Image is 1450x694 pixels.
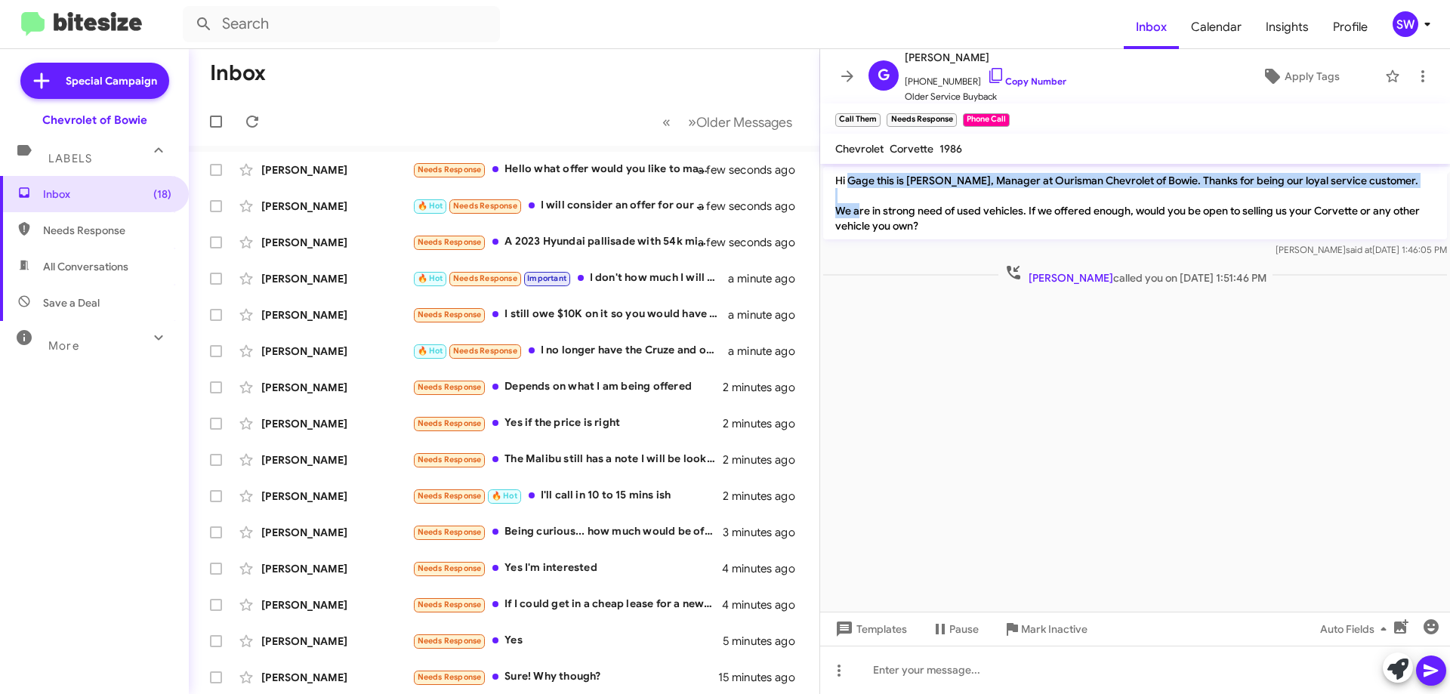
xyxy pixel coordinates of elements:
span: Needs Response [453,201,517,211]
span: Needs Response [418,491,482,501]
span: All Conversations [43,259,128,274]
div: [PERSON_NAME] [261,561,412,576]
div: [PERSON_NAME] [261,670,412,685]
div: 4 minutes ago [722,561,807,576]
span: Needs Response [418,563,482,573]
div: a minute ago [728,271,807,286]
div: a few seconds ago [717,162,807,177]
div: If I could get in a cheap lease for a newer model/bigger vehicle, I would consider it. [412,596,722,613]
span: Corvette [890,142,933,156]
a: Insights [1254,5,1321,49]
a: Special Campaign [20,63,169,99]
input: Search [183,6,500,42]
span: [PERSON_NAME] [DATE] 1:46:05 PM [1276,244,1447,255]
span: [PERSON_NAME] [1029,271,1113,285]
a: Inbox [1124,5,1179,49]
span: 🔥 Hot [418,346,443,356]
button: Pause [919,615,991,643]
div: [PERSON_NAME] [261,344,412,359]
a: Calendar [1179,5,1254,49]
span: 1986 [939,142,962,156]
div: SW [1393,11,1418,37]
h1: Inbox [210,61,266,85]
div: 5 minutes ago [723,634,807,649]
span: 🔥 Hot [418,201,443,211]
div: [PERSON_NAME] [261,525,412,540]
div: 15 minutes ago [718,670,807,685]
p: Hi Gage this is [PERSON_NAME], Manager at Ourisman Chevrolet of Bowie. Thanks for being our loyal... [823,167,1447,239]
button: Next [679,106,801,137]
span: Needs Response [418,237,482,247]
div: I still owe $10K on it so you would have to offer more than that which I don't think would make f... [412,306,728,323]
span: Needs Response [418,165,482,174]
div: Sure! Why though? [412,668,718,686]
div: a minute ago [728,307,807,322]
span: Older Messages [696,114,792,131]
span: Needs Response [418,418,482,428]
div: 2 minutes ago [723,489,807,504]
span: Needs Response [418,455,482,464]
a: Copy Number [987,76,1066,87]
button: SW [1380,11,1433,37]
div: A 2023 Hyundai pallisade with 54k miles [412,233,717,251]
div: [PERSON_NAME] [261,162,412,177]
span: « [662,113,671,131]
div: [PERSON_NAME] [261,307,412,322]
div: 3 minutes ago [723,525,807,540]
span: Apply Tags [1285,63,1340,90]
span: Special Campaign [66,73,157,88]
div: 2 minutes ago [723,452,807,467]
span: Important [527,273,566,283]
small: Phone Call [963,113,1010,127]
div: [PERSON_NAME] [261,597,412,612]
div: [PERSON_NAME] [261,489,412,504]
span: (18) [153,187,171,202]
div: Chevrolet of Bowie [42,113,147,128]
span: 🔥 Hot [492,491,517,501]
span: Needs Response [418,600,482,609]
div: Yes I'm interested [412,560,722,577]
small: Call Them [835,113,881,127]
span: [PERSON_NAME] [905,48,1066,66]
button: Previous [653,106,680,137]
div: Depends on what I am being offered [412,378,723,396]
div: [PERSON_NAME] [261,235,412,250]
div: [PERSON_NAME] [261,634,412,649]
div: Yes if the price is right [412,415,723,432]
div: Hello what offer would you like to make? [412,161,717,178]
div: 2 minutes ago [723,416,807,431]
span: 🔥 Hot [418,273,443,283]
span: Inbox [43,187,171,202]
div: [PERSON_NAME] [261,199,412,214]
span: Auto Fields [1320,615,1393,643]
span: Needs Response [453,346,517,356]
div: a minute ago [728,344,807,359]
span: Older Service Buyback [905,89,1066,104]
button: Templates [820,615,919,643]
div: I no longer have the Cruze and own a brand new car so I am not interested. Thank you though! [412,342,728,359]
button: Mark Inactive [991,615,1100,643]
span: called you on [DATE] 1:51:46 PM [998,264,1273,285]
div: 4 minutes ago [722,597,807,612]
span: Templates [832,615,907,643]
span: Needs Response [43,223,171,238]
div: I don't how much I will get for it [412,270,728,287]
div: Yes [412,632,723,649]
div: [PERSON_NAME] [261,416,412,431]
div: [PERSON_NAME] [261,271,412,286]
span: Mark Inactive [1021,615,1087,643]
nav: Page navigation example [654,106,801,137]
small: Needs Response [887,113,956,127]
button: Auto Fields [1308,615,1405,643]
div: 2 minutes ago [723,380,807,395]
a: Profile [1321,5,1380,49]
span: Needs Response [418,636,482,646]
span: » [688,113,696,131]
div: I will consider an offer for our Escalade EXT... [412,197,717,214]
div: [PERSON_NAME] [261,452,412,467]
div: a few seconds ago [717,235,807,250]
span: Needs Response [418,527,482,537]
